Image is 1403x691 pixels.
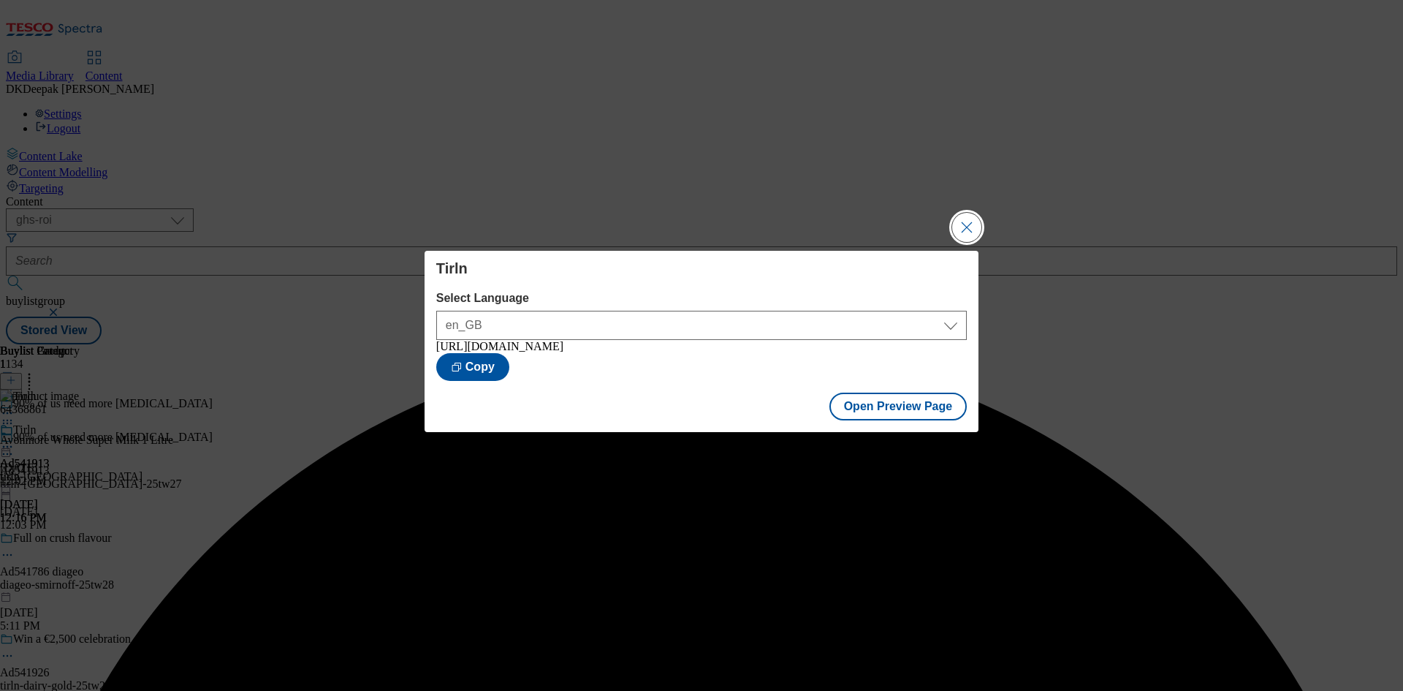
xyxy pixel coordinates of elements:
[436,260,967,277] h4: Tirln
[829,393,967,420] button: Open Preview Page
[436,340,967,353] div: [URL][DOMAIN_NAME]
[952,213,981,242] button: Close Modal
[436,353,509,381] button: Copy
[436,292,967,305] label: Select Language
[425,251,978,432] div: Modal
